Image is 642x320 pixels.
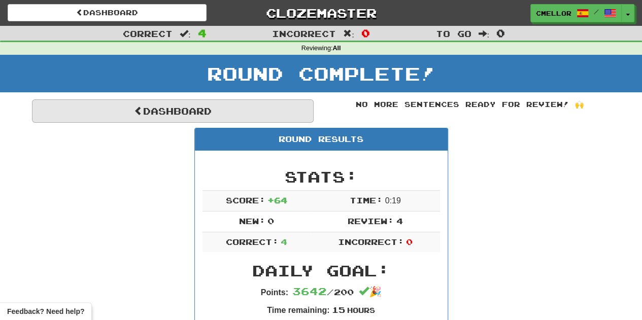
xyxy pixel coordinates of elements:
span: 4 [281,237,287,246]
span: 0 [267,216,274,226]
span: 0 [496,27,505,39]
span: 4 [198,27,207,39]
strong: Points: [261,288,288,297]
span: : [343,29,354,38]
h1: Round Complete! [4,63,638,84]
h2: Stats: [202,168,440,185]
span: Incorrect [272,28,336,39]
span: 🎉 [358,286,381,297]
span: cmellor [536,9,571,18]
span: 4 [396,216,403,226]
span: 15 [331,305,345,314]
span: : [478,29,489,38]
span: / 200 [292,287,353,297]
span: To go [435,28,471,39]
a: Dashboard [8,4,207,21]
span: 3642 [292,285,327,297]
span: 0 [361,27,370,39]
small: Hours [347,306,375,314]
span: 0 [406,237,413,246]
span: Time: [350,195,383,205]
span: Review: [348,216,394,226]
strong: All [332,45,341,52]
a: Dashboard [32,99,314,123]
span: Correct [123,28,173,39]
span: : [180,29,191,38]
a: Clozemaster [222,4,421,22]
div: No more sentences ready for review! 🙌 [329,99,611,110]
a: cmellor / [530,4,622,22]
span: Score: [226,195,265,205]
span: Open feedback widget [7,306,84,316]
span: 0 : 19 [385,196,401,205]
span: Correct: [226,237,279,246]
h2: Daily Goal: [202,262,440,279]
div: Round Results [195,128,448,151]
span: + 64 [267,195,287,205]
strong: Time remaining: [267,306,329,314]
span: Incorrect: [338,237,404,246]
span: New: [239,216,265,226]
span: / [594,8,599,15]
